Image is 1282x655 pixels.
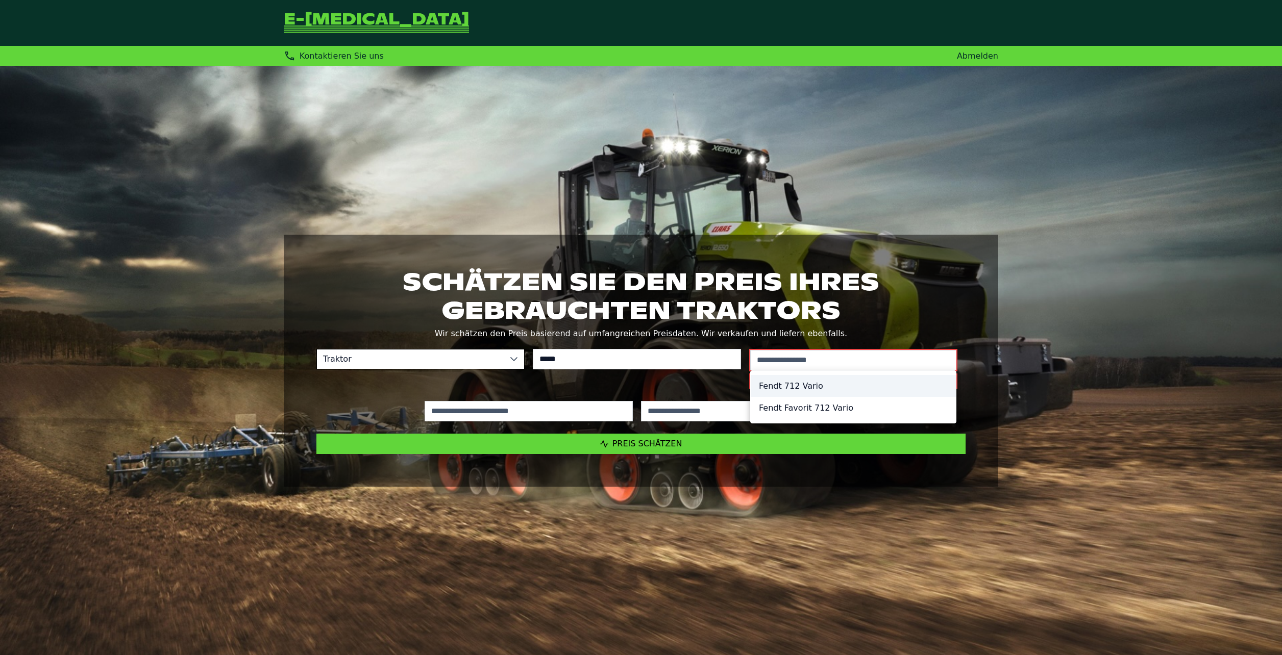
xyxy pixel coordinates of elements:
[749,373,957,389] small: Bitte wählen Sie ein Modell aus den Vorschlägen
[957,51,998,61] a: Abmelden
[317,349,504,369] span: Traktor
[284,12,469,34] a: Zurück zur Startseite
[300,51,384,61] span: Kontaktieren Sie uns
[751,371,956,423] ul: Option List
[751,375,956,397] li: Fendt 712 Vario
[316,267,966,324] h1: Schätzen Sie den Preis Ihres gebrauchten Traktors
[316,326,966,341] p: Wir schätzen den Preis basierend auf umfangreichen Preisdaten. Wir verkaufen und liefern ebenfalls.
[284,50,384,62] div: Kontaktieren Sie uns
[316,434,966,454] button: Preis schätzen
[751,397,956,419] li: Fendt Favorit 712 Vario
[612,439,682,448] span: Preis schätzen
